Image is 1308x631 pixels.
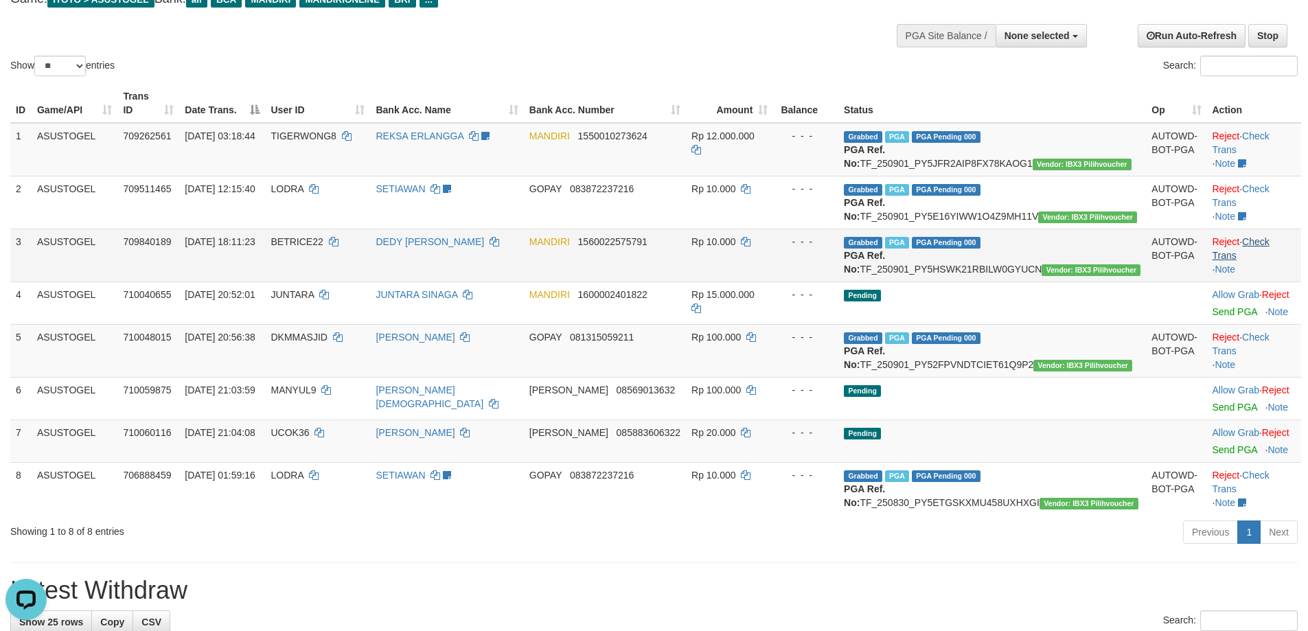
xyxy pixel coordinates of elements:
a: Reject [1262,385,1289,395]
label: Show entries [10,56,115,76]
span: · [1213,289,1262,300]
span: Marked by aeomartha [885,332,909,344]
span: GOPAY [529,332,562,343]
th: Balance [773,84,838,123]
span: Marked by aeoros [885,470,909,482]
div: Showing 1 to 8 of 8 entries [10,519,535,538]
td: AUTOWD-BOT-PGA [1146,176,1206,229]
span: Grabbed [844,184,882,196]
td: ASUSTOGEL [32,324,117,377]
a: DEDY [PERSON_NAME] [376,236,484,247]
td: ASUSTOGEL [32,229,117,282]
td: 8 [10,462,32,515]
span: 710060116 [123,427,171,438]
a: Check Trans [1213,130,1270,155]
a: 1 [1237,520,1261,544]
span: MANDIRI [529,236,570,247]
span: Copy 1550010273624 to clipboard [578,130,647,141]
b: PGA Ref. No: [844,345,885,370]
td: · · [1207,462,1302,515]
span: PGA Pending [912,131,980,143]
a: Previous [1183,520,1238,544]
button: Open LiveChat chat widget [5,5,47,47]
b: PGA Ref. No: [844,483,885,508]
td: 4 [10,282,32,324]
td: 7 [10,420,32,462]
div: - - - [779,288,833,301]
th: Game/API: activate to sort column ascending [32,84,117,123]
span: Marked by aeoheing [885,184,909,196]
td: · · [1207,176,1302,229]
span: [DATE] 12:15:40 [185,183,255,194]
span: LODRA [271,470,303,481]
td: ASUSTOGEL [32,462,117,515]
span: Pending [844,428,881,439]
a: Next [1260,520,1298,544]
td: 5 [10,324,32,377]
span: Rp 100.000 [691,332,741,343]
span: Vendor URL: https://payment5.1velocity.biz [1033,360,1132,371]
a: Check Trans [1213,183,1270,208]
th: Bank Acc. Number: activate to sort column ascending [524,84,686,123]
td: · [1207,377,1302,420]
span: 710048015 [123,332,171,343]
a: Allow Grab [1213,427,1259,438]
td: ASUSTOGEL [32,420,117,462]
span: MANYUL9 [271,385,316,395]
span: Grabbed [844,332,882,344]
h1: Latest Withdraw [10,577,1298,604]
td: 2 [10,176,32,229]
a: Stop [1248,24,1287,47]
th: User ID: activate to sort column ascending [265,84,370,123]
span: 710059875 [123,385,171,395]
td: · · [1207,229,1302,282]
a: Check Trans [1213,470,1270,494]
span: Pending [844,290,881,301]
div: PGA Site Balance / [897,24,996,47]
a: Reject [1213,470,1240,481]
input: Search: [1200,610,1298,631]
span: 706888459 [123,470,171,481]
a: Reject [1213,236,1240,247]
label: Search: [1163,610,1298,631]
span: CSV [141,617,161,628]
a: SETIAWAN [376,183,425,194]
a: Check Trans [1213,236,1270,261]
span: [DATE] 21:03:59 [185,385,255,395]
span: 709262561 [123,130,171,141]
div: - - - [779,330,833,344]
span: TIGERWONG8 [271,130,336,141]
a: Allow Grab [1213,385,1259,395]
span: UCOK36 [271,427,309,438]
th: Date Trans.: activate to sort column descending [179,84,265,123]
span: Grabbed [844,237,882,249]
a: Note [1215,264,1235,275]
span: [DATE] 21:04:08 [185,427,255,438]
span: Rp 10.000 [691,236,736,247]
span: Copy 08569013632 to clipboard [617,385,676,395]
span: Marked by aeomartha [885,237,909,249]
a: Reject [1213,130,1240,141]
a: Note [1215,497,1235,508]
span: · [1213,427,1262,438]
span: MANDIRI [529,289,570,300]
th: Trans ID: activate to sort column ascending [117,84,179,123]
span: LODRA [271,183,303,194]
div: - - - [779,468,833,482]
span: Vendor URL: https://payment5.1velocity.biz [1033,159,1132,170]
td: 3 [10,229,32,282]
input: Search: [1200,56,1298,76]
th: Status [838,84,1146,123]
span: [DATE] 20:56:38 [185,332,255,343]
span: Copy 083872237216 to clipboard [570,470,634,481]
div: - - - [779,383,833,397]
span: Copy 083872237216 to clipboard [570,183,634,194]
a: Check Trans [1213,332,1270,356]
span: Rp 20.000 [691,427,736,438]
td: · · [1207,123,1302,176]
span: Copy [100,617,124,628]
select: Showentries [34,56,86,76]
a: Note [1267,402,1288,413]
a: Note [1215,211,1235,222]
a: [PERSON_NAME] [376,427,455,438]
